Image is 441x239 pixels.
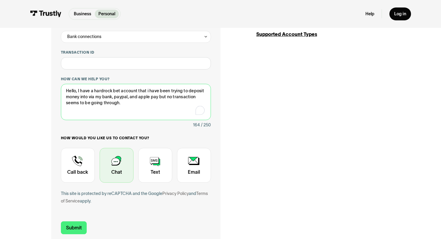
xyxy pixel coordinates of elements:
label: How would you like us to contact you? [61,136,211,140]
p: Personal [98,11,115,17]
img: Trustly Logo [30,10,61,17]
div: 164 [193,121,200,128]
a: Terms of Service [61,191,208,203]
a: Log in [389,7,411,20]
div: Bank connections [67,33,101,40]
a: Personal [95,10,119,18]
p: Business [74,11,91,17]
a: Privacy Policy [162,191,189,196]
div: Bank connections [61,31,211,43]
a: Help [365,11,374,16]
input: Submit [61,221,87,234]
div: Log in [394,11,406,16]
a: Business [70,10,95,18]
label: Transaction ID [61,50,211,55]
div: / 250 [201,121,211,128]
div: This site is protected by reCAPTCHA and the Google and apply. [61,190,211,204]
a: Personal Help Center /Supported Account Types [256,21,390,38]
div: Supported Account Types [256,31,390,38]
label: How can we help you? [61,77,211,81]
textarea: To enrich screen reader interactions, please activate Accessibility in Grammarly extension settings [61,84,211,120]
